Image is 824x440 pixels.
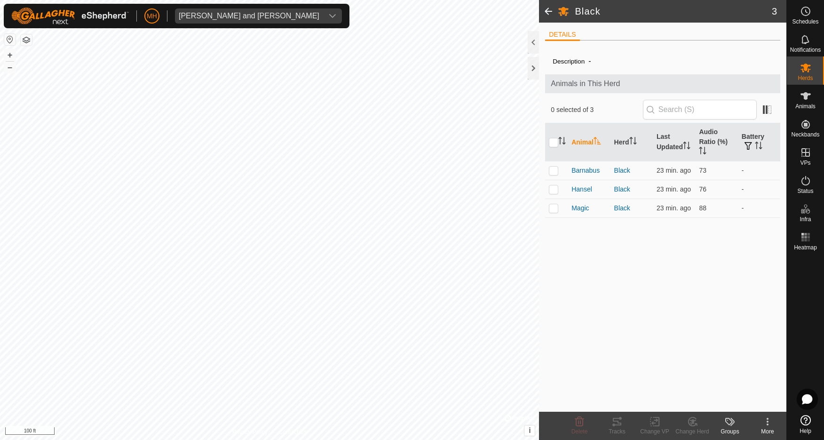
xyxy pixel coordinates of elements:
a: Privacy Policy [232,428,268,436]
span: Neckbands [791,132,819,137]
th: Last Updated [653,123,695,161]
span: Heatmap [794,245,817,250]
th: Herd [610,123,653,161]
span: 3 [772,4,777,18]
h2: Black [575,6,771,17]
span: Animals in This Herd [551,78,775,89]
span: 0 selected of 3 [551,105,643,115]
span: Delete [571,428,588,435]
p-sorticon: Activate to sort [755,143,762,151]
span: i [529,426,531,434]
div: dropdown trigger [323,8,342,24]
a: Help [787,411,824,438]
span: 76 [699,185,706,193]
div: Change Herd [673,427,711,436]
div: Change VP [636,427,673,436]
td: - [738,199,780,217]
div: [PERSON_NAME] and [PERSON_NAME] [179,12,319,20]
span: Magic [571,203,589,213]
span: Aug 10, 2025, 12:10 PM [657,167,691,174]
div: More [749,427,786,436]
span: Aug 10, 2025, 12:10 PM [657,185,691,193]
th: Audio Ratio (%) [695,123,737,161]
button: Map Layers [21,34,32,46]
span: MH [147,11,157,21]
td: - [738,180,780,199]
div: Black [614,184,649,194]
span: 88 [699,204,706,212]
span: Aug 10, 2025, 12:10 PM [657,204,691,212]
th: Battery [738,123,780,161]
button: Reset Map [4,34,16,45]
span: Help [800,428,811,434]
span: 73 [699,167,706,174]
div: Tracks [598,427,636,436]
span: Barnabus [571,166,600,176]
p-sorticon: Activate to sort [683,143,690,151]
span: VPs [800,160,810,166]
p-sorticon: Activate to sort [629,138,637,146]
span: Hansel [571,184,592,194]
a: Contact Us [279,428,307,436]
td: - [738,161,780,180]
button: – [4,62,16,73]
button: i [524,425,535,436]
div: Groups [711,427,749,436]
p-sorticon: Activate to sort [558,138,566,146]
span: Herds [798,75,813,81]
span: Schedules [792,19,818,24]
span: Rick and Mary Hebbard [175,8,323,24]
div: Black [614,203,649,213]
span: - [585,53,594,69]
button: + [4,49,16,61]
div: Black [614,166,649,176]
p-sorticon: Activate to sort [594,138,601,146]
p-sorticon: Activate to sort [699,148,706,156]
span: Infra [800,216,811,222]
th: Animal [568,123,610,161]
li: DETAILS [545,30,579,41]
label: Description [553,58,585,65]
span: Status [797,188,813,194]
span: Notifications [790,47,821,53]
img: Gallagher Logo [11,8,129,24]
input: Search (S) [643,100,757,120]
span: Animals [795,104,816,109]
